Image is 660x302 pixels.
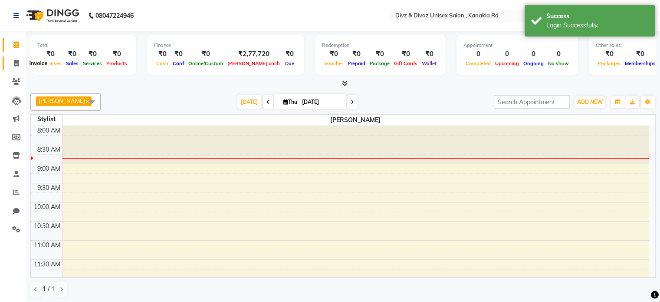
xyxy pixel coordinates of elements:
[368,49,392,59] div: ₹0
[64,60,81,66] span: Sales
[154,49,171,59] div: ₹0
[32,260,62,269] div: 11:30 AM
[36,183,62,192] div: 9:30 AM
[493,49,521,59] div: 0
[299,96,343,109] input: 2025-09-04
[171,60,186,66] span: Card
[420,60,439,66] span: Wallet
[95,3,134,28] b: 08047224946
[494,95,570,109] input: Search Appointment
[546,21,648,30] div: Login Successfully.
[64,49,81,59] div: ₹0
[27,58,49,69] div: Invoice
[546,49,571,59] div: 0
[282,49,297,59] div: ₹0
[154,42,297,49] div: Finance
[345,49,368,59] div: ₹0
[81,60,104,66] span: Services
[623,60,658,66] span: Memberships
[463,42,571,49] div: Appointment
[463,49,493,59] div: 0
[575,96,605,108] button: ADD NEW
[322,42,439,49] div: Redemption
[546,12,648,21] div: Success
[237,95,261,109] span: [DATE]
[32,222,62,231] div: 10:30 AM
[37,49,64,59] div: ₹0
[171,49,186,59] div: ₹0
[36,126,62,135] div: 8:00 AM
[521,60,546,66] span: Ongoing
[420,49,439,59] div: ₹0
[392,49,420,59] div: ₹0
[32,241,62,250] div: 11:00 AM
[36,145,62,154] div: 8:30 AM
[623,49,658,59] div: ₹0
[186,60,225,66] span: Online/Custom
[36,164,62,173] div: 9:00 AM
[32,202,62,212] div: 10:00 AM
[463,60,493,66] span: Completed
[596,49,623,59] div: ₹0
[81,49,104,59] div: ₹0
[104,60,129,66] span: Products
[22,3,82,28] img: logo
[546,60,571,66] span: No show
[521,49,546,59] div: 0
[322,49,345,59] div: ₹0
[392,60,420,66] span: Gift Cards
[39,97,85,104] span: [PERSON_NAME]
[225,60,282,66] span: [PERSON_NAME] cash
[154,60,171,66] span: Cash
[225,49,282,59] div: ₹2,77,720
[186,49,225,59] div: ₹0
[37,42,129,49] div: Total
[62,115,649,126] span: [PERSON_NAME]
[596,60,623,66] span: Packages
[283,60,296,66] span: Due
[104,49,129,59] div: ₹0
[43,285,55,294] span: 1 / 1
[493,60,521,66] span: Upcoming
[345,60,368,66] span: Prepaid
[577,99,603,105] span: ADD NEW
[368,60,392,66] span: Package
[31,115,62,124] div: Stylist
[322,60,345,66] span: Voucher
[281,99,299,105] span: Thu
